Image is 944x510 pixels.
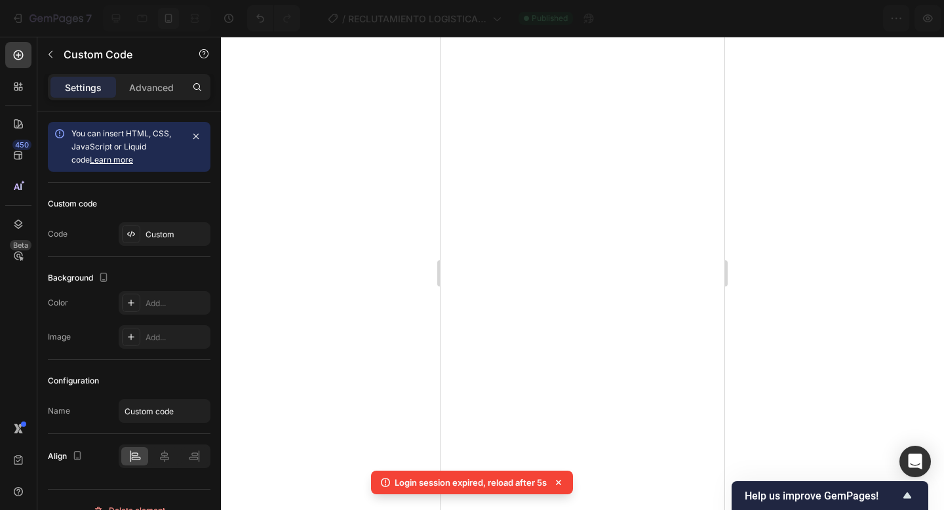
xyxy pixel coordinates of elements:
[129,81,174,94] p: Advanced
[48,375,99,387] div: Configuration
[48,331,71,343] div: Image
[686,12,774,26] span: 0 product assigned
[146,229,207,241] div: Custom
[71,128,171,165] span: You can insert HTML, CSS, JavaScript or Liquid code
[48,405,70,417] div: Name
[342,12,345,26] span: /
[48,448,85,465] div: Align
[532,12,568,24] span: Published
[675,5,803,31] button: 0 product assigned
[48,228,68,240] div: Code
[12,140,31,150] div: 450
[868,12,901,26] div: Publish
[348,12,487,26] span: RECLUTAMIENTO LOGISTICA COD
[899,446,931,477] div: Open Intercom Messenger
[745,488,915,503] button: Show survey - Help us improve GemPages!
[90,155,133,165] a: Learn more
[86,10,92,26] p: 7
[247,5,300,31] div: Undo/Redo
[857,5,912,31] button: Publish
[65,81,102,94] p: Settings
[5,5,98,31] button: 7
[64,47,175,62] p: Custom Code
[146,332,207,343] div: Add...
[808,5,852,31] button: Save
[10,240,31,250] div: Beta
[48,198,97,210] div: Custom code
[48,297,68,309] div: Color
[146,298,207,309] div: Add...
[441,37,724,510] iframe: Design area
[395,476,547,489] p: Login session expired, reload after 5s
[819,13,841,24] span: Save
[48,269,111,287] div: Background
[745,490,899,502] span: Help us improve GemPages!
